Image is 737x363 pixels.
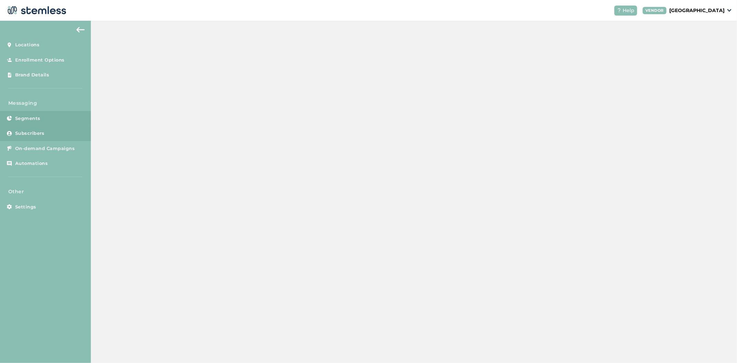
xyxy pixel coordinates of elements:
[15,115,40,122] span: Segments
[643,7,667,14] div: VENDOR
[6,3,66,17] img: logo-dark-0685b13c.svg
[15,130,45,137] span: Subscribers
[15,57,65,64] span: Enrollment Options
[15,160,48,167] span: Automations
[669,7,725,14] p: [GEOGRAPHIC_DATA]
[76,27,85,32] img: icon-arrow-back-accent-c549486e.svg
[15,204,36,211] span: Settings
[617,8,621,12] img: icon-help-white-03924b79.svg
[702,330,737,363] iframe: Chat Widget
[15,145,75,152] span: On-demand Campaigns
[727,9,731,12] img: icon_down-arrow-small-66adaf34.svg
[15,41,40,48] span: Locations
[623,7,634,14] span: Help
[15,72,49,78] span: Brand Details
